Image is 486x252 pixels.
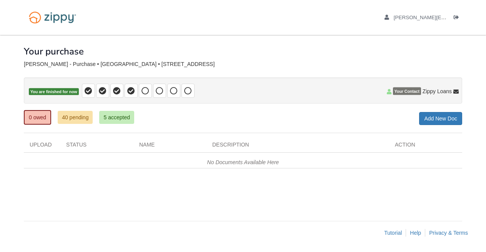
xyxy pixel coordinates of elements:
[454,15,462,22] a: Log out
[99,111,134,124] a: 5 accepted
[384,230,402,236] a: Tutorial
[24,8,81,27] img: Logo
[389,141,462,152] div: Action
[24,61,462,68] div: [PERSON_NAME] - Purchase • [GEOGRAPHIC_DATA] • [STREET_ADDRESS]
[29,88,79,96] span: You are finished for now
[410,230,421,236] a: Help
[429,230,468,236] a: Privacy & Terms
[60,141,133,152] div: Status
[24,141,60,152] div: Upload
[133,141,206,152] div: Name
[419,112,462,125] a: Add New Doc
[24,110,51,125] a: 0 owed
[206,141,389,152] div: Description
[393,87,421,95] span: Your Contact
[24,46,84,56] h1: Your purchase
[58,111,93,124] a: 40 pending
[423,87,452,95] span: Zippy Loans
[207,159,279,165] em: No Documents Available Here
